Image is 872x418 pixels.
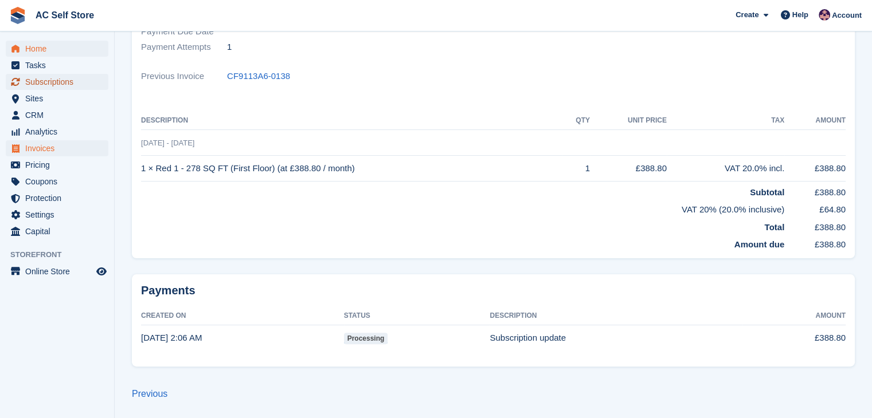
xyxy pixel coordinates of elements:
a: menu [6,90,108,107]
span: Protection [25,190,94,206]
td: VAT 20% (20.0% inclusive) [141,199,784,216]
td: 1 × Red 1 - 278 SQ FT (First Floor) (at £388.80 / month) [141,156,562,182]
td: £64.80 [784,199,846,216]
span: processing [344,333,388,344]
a: menu [6,41,108,57]
span: Account [832,10,862,21]
th: Description [490,307,742,325]
span: Coupons [25,173,94,190]
span: Capital [25,223,94,239]
a: Previous [132,389,167,399]
a: menu [6,207,108,223]
a: menu [6,74,108,90]
th: Tax [667,112,784,130]
th: Amount [784,112,846,130]
span: [DATE] - [DATE] [141,139,194,147]
a: menu [6,173,108,190]
td: £388.80 [784,234,846,251]
a: menu [6,263,108,279]
a: menu [6,124,108,140]
td: £388.80 [784,181,846,199]
th: Created On [141,307,344,325]
strong: Amount due [734,239,785,249]
span: Create [736,9,758,21]
span: CRM [25,107,94,123]
a: menu [6,107,108,123]
td: £388.80 [742,325,846,350]
td: £388.80 [784,156,846,182]
img: stora-icon-8386f47178a22dfd0bd8f6a31ec36ba5ce8667c1dd55bd0f319d3a0aa187defe.svg [9,7,26,24]
a: CF9113A6-0138 [227,70,290,83]
span: Tasks [25,57,94,73]
a: menu [6,223,108,239]
time: 2025-09-23 01:06:39 UTC [141,333,202,342]
a: menu [6,157,108,173]
span: Sites [25,90,94,107]
span: Previous Invoice [141,70,227,83]
h2: Payments [141,283,846,298]
span: Home [25,41,94,57]
span: Payment Attempts [141,41,227,54]
td: £388.80 [784,216,846,234]
td: Subscription update [490,325,742,350]
span: Online Store [25,263,94,279]
a: AC Self Store [31,6,99,25]
a: menu [6,190,108,206]
span: Invoices [25,140,94,156]
div: VAT 20.0% incl. [667,162,784,175]
img: Ted Cox [819,9,830,21]
span: Settings [25,207,94,223]
a: Preview store [95,265,108,278]
span: Subscriptions [25,74,94,90]
th: Unit Price [590,112,667,130]
th: Amount [742,307,846,325]
th: QTY [562,112,590,130]
span: Help [792,9,808,21]
span: Pricing [25,157,94,173]
a: menu [6,140,108,156]
td: 1 [562,156,590,182]
th: Description [141,112,562,130]
a: menu [6,57,108,73]
span: Payment Due Date [141,25,227,38]
span: Storefront [10,249,114,261]
span: 1 [227,41,232,54]
td: £388.80 [590,156,667,182]
th: Status [344,307,490,325]
span: Analytics [25,124,94,140]
strong: Subtotal [750,187,784,197]
strong: Total [764,222,784,232]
